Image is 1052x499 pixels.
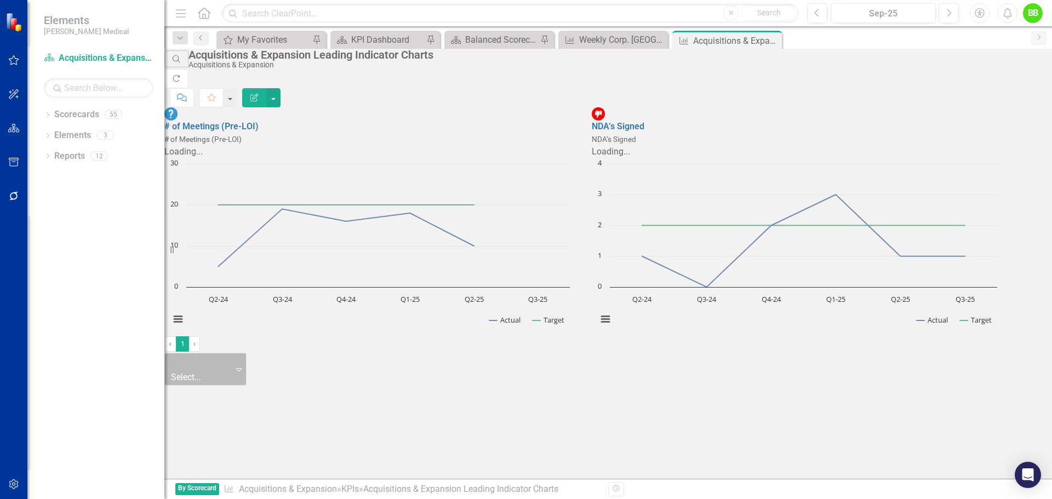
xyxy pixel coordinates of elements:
[598,250,602,260] text: 1
[762,294,781,304] text: Q4-24
[54,150,85,163] a: Reports
[239,484,337,494] a: Acquisitions & Expansion
[834,7,932,20] div: Sep-25
[44,27,129,36] small: [PERSON_NAME] Medical
[592,121,644,131] a: NDA’s Signed
[489,315,521,325] button: Show Actual
[741,5,796,21] button: Search
[831,3,936,23] button: Sep-25
[54,129,91,142] a: Elements
[598,158,602,168] text: 4
[632,294,652,304] text: Q2-24
[171,371,214,384] div: Select...
[170,199,178,209] text: 20
[164,158,575,336] div: Chart. Highcharts interactive chart.
[164,107,575,336] div: Double-Click to Edit
[598,312,613,327] button: View chart menu, Chart
[465,294,484,304] text: Q2-25
[170,158,178,168] text: 30
[693,34,779,48] div: Acquisitions & Expansion Leading Indicator Charts
[273,294,293,304] text: Q3-24
[170,240,178,250] text: 10
[105,110,122,119] div: 55
[44,78,153,97] input: Search Below...
[891,294,910,304] text: Q2-25
[5,12,25,31] img: ClearPoint Strategy
[561,33,665,47] a: Weekly Corp. [GEOGRAPHIC_DATA]. Revenues (Sales-Led, Acquisition, Starter Plant) (4 Week Average)
[697,294,717,304] text: Q3-24
[757,8,781,17] span: Search
[90,151,108,160] div: 12
[216,203,477,207] g: Target, line 2 of 2 with 6 data points.
[188,61,997,69] div: Acquisitions & Expansion
[401,294,420,304] text: Q1-25
[188,49,997,61] div: Acquisitions & Expansion Leading Indicator Charts
[598,220,602,230] text: 2
[175,483,219,496] span: By Scorecard
[592,107,605,121] img: Below Target
[341,484,359,494] a: KPIs
[592,158,1003,336] div: Chart. Highcharts interactive chart.
[54,108,99,121] a: Scorecards
[193,340,196,348] span: ›
[222,4,799,23] input: Search ClearPoint...
[640,223,968,227] g: Target, line 2 of 2 with 6 data points.
[826,294,845,304] text: Q1-25
[917,315,948,325] button: Show Actual
[592,146,1003,158] div: Loading...
[164,121,259,131] a: # of Meetings (Pre-LOI)
[528,294,547,304] text: Q3-25
[164,146,575,158] div: Loading...
[170,312,186,327] button: View chart menu, Chart
[174,281,178,291] text: 0
[164,158,575,336] svg: Interactive chart
[363,484,558,494] div: Acquisitions & Expansion Leading Indicator Charts
[209,294,228,304] text: Q2-24
[598,188,602,198] text: 3
[351,33,424,47] div: KPI Dashboard
[237,33,310,47] div: My Favorites
[592,107,1003,336] div: Double-Click to Edit
[96,131,114,140] div: 3
[447,33,538,47] a: Balanced Scorecard Welcome Page
[1015,462,1041,488] div: Open Intercom Messenger
[956,294,975,304] text: Q3-25
[333,33,424,47] a: KPI Dashboard
[960,315,992,325] button: Show Target
[533,315,565,325] button: Show Target
[592,135,636,144] small: NDA’s Signed
[579,33,665,47] div: Weekly Corp. [GEOGRAPHIC_DATA]. Revenues (Sales-Led, Acquisition, Starter Plant) (4 Week Average)
[336,294,356,304] text: Q4-24
[219,33,310,47] a: My Favorites
[164,135,242,144] small: # of Meetings (Pre-LOI)
[592,158,1003,336] svg: Interactive chart
[44,52,153,65] a: Acquisitions & Expansion
[1023,3,1043,23] button: BB
[465,33,538,47] div: Balanced Scorecard Welcome Page
[44,14,129,27] span: Elements
[598,281,602,291] text: 0
[176,336,189,352] span: 1
[224,483,600,496] div: » »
